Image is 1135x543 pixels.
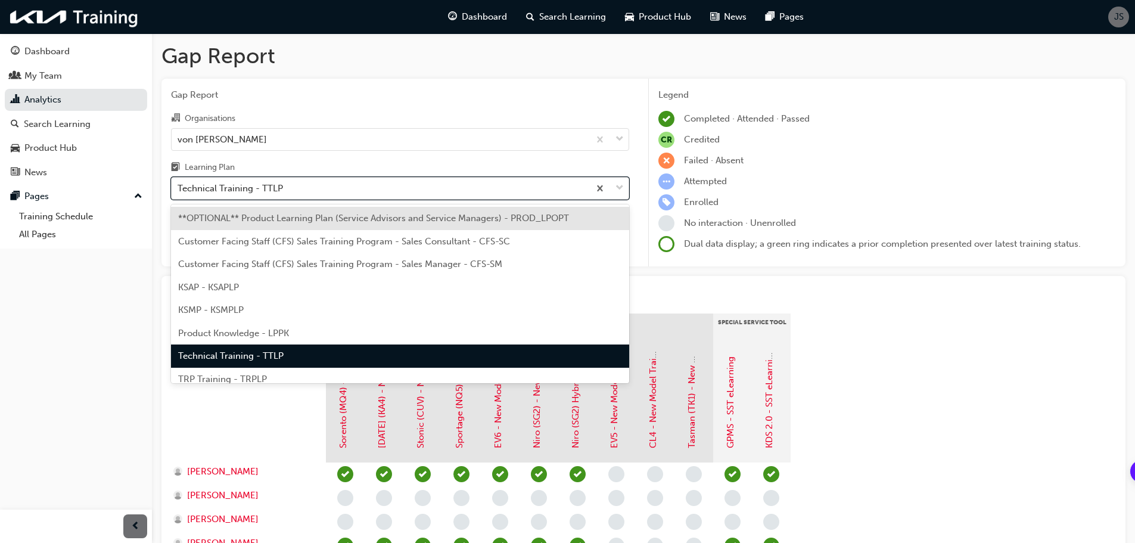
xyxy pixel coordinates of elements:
span: learningRecordVerb_NONE-icon [415,490,431,506]
span: learningRecordVerb_NONE-icon [763,490,779,506]
span: Dual data display; a green ring indicates a prior completion presented over latest training status. [684,238,1081,249]
span: learningRecordVerb_NONE-icon [724,490,741,506]
span: learningRecordVerb_NONE-icon [337,490,353,506]
span: people-icon [11,71,20,82]
span: learningRecordVerb_FAIL-icon [658,153,674,169]
span: learningRecordVerb_COMPLETE-icon [763,466,779,482]
span: [PERSON_NAME] [187,489,259,502]
div: Dashboard [24,45,70,58]
div: Learning Plan [185,162,235,173]
span: prev-icon [131,519,140,534]
span: chart-icon [11,95,20,106]
span: Enrolled [684,197,719,207]
span: news-icon [11,167,20,178]
span: Dashboard [462,10,507,24]
span: Completed · Attended · Passed [684,113,810,124]
a: [PERSON_NAME] [173,513,315,526]
span: learningplan-icon [171,163,180,173]
span: down-icon [615,181,624,196]
span: learningRecordVerb_NONE-icon [415,514,431,530]
span: learningRecordVerb_COMPLETE-icon [531,466,547,482]
span: Customer Facing Staff (CFS) Sales Training Program - Sales Manager - CFS-SM [178,259,502,269]
span: Attempted [684,176,727,187]
span: search-icon [526,10,534,24]
a: Dashboard [5,41,147,63]
span: learningRecordVerb_NONE-icon [531,490,547,506]
a: search-iconSearch Learning [517,5,615,29]
span: learningRecordVerb_NONE-icon [453,514,469,530]
div: Legend [658,88,1116,102]
span: learningRecordVerb_ENROLL-icon [658,194,674,210]
span: learningRecordVerb_NONE-icon [492,514,508,530]
span: pages-icon [766,10,775,24]
span: learningRecordVerb_NONE-icon [763,514,779,530]
span: search-icon [11,119,19,130]
span: learningRecordVerb_NONE-icon [492,490,508,506]
span: learningRecordVerb_NONE-icon [608,514,624,530]
span: car-icon [625,10,634,24]
span: guage-icon [11,46,20,57]
span: Search Learning [539,10,606,24]
span: No interaction · Unenrolled [684,218,796,228]
a: My Team [5,65,147,87]
span: KSAP - KSAPLP [178,282,239,293]
a: [PERSON_NAME] [173,465,315,479]
h1: Gap Report [161,43,1125,69]
a: news-iconNews [701,5,756,29]
span: Customer Facing Staff (CFS) Sales Training Program - Sales Consultant - CFS-SC [178,236,510,247]
span: learningRecordVerb_COMPLETE-icon [570,466,586,482]
a: All Pages [14,225,147,244]
span: learningRecordVerb_ATTEMPT-icon [658,173,674,190]
a: Product Hub [5,137,147,159]
span: learningRecordVerb_PASS-icon [724,466,741,482]
div: News [24,166,47,179]
span: learningRecordVerb_NONE-icon [647,490,663,506]
span: learningRecordVerb_PASS-icon [337,466,353,482]
span: [PERSON_NAME] [187,513,259,526]
a: [PERSON_NAME] [173,489,315,502]
span: learningRecordVerb_COMPLETE-icon [453,466,469,482]
span: learningRecordVerb_NONE-icon [376,514,392,530]
span: up-icon [134,189,142,204]
span: learningRecordVerb_NONE-icon [337,514,353,530]
span: Pages [779,10,804,24]
span: learningRecordVerb_NONE-icon [647,466,663,482]
button: Pages [5,185,147,207]
img: kia-training [6,5,143,29]
a: GPMS - SST eLearning [725,356,736,448]
div: Product Hub [24,141,77,155]
span: learningRecordVerb_COMPLETE-icon [658,111,674,127]
span: Technical Training - TTLP [178,350,284,361]
span: Product Hub [639,10,691,24]
span: learningRecordVerb_NONE-icon [658,215,674,231]
div: Technical Training - TTLP [178,182,283,196]
a: Analytics [5,89,147,111]
span: down-icon [615,132,624,147]
a: News [5,162,147,184]
span: Gap Report [171,88,629,102]
a: Search Learning [5,113,147,135]
span: News [724,10,747,24]
a: pages-iconPages [756,5,813,29]
span: learningRecordVerb_NONE-icon [686,466,702,482]
span: Product Knowledge - LPPK [178,328,289,339]
span: learningRecordVerb_PASS-icon [376,466,392,482]
span: learningRecordVerb_NONE-icon [570,490,586,506]
span: Credited [684,134,720,145]
a: Training Schedule [14,207,147,226]
a: Tasman (TK1) - New Model Training - eLearning [686,251,697,448]
span: guage-icon [448,10,457,24]
span: Failed · Absent [684,155,744,166]
a: CL4 - New Model Training - eLearning [648,290,658,448]
button: DashboardMy TeamAnalyticsSearch LearningProduct HubNews [5,38,147,185]
span: learningRecordVerb_NONE-icon [724,514,741,530]
span: learningRecordVerb_COMPLETE-icon [492,466,508,482]
a: guage-iconDashboard [439,5,517,29]
span: learningRecordVerb_NONE-icon [531,514,547,530]
span: learningRecordVerb_COMPLETE-icon [415,466,431,482]
span: learningRecordVerb_NONE-icon [686,514,702,530]
div: Search Learning [24,117,91,131]
div: My Team [24,69,62,83]
span: learningRecordVerb_NONE-icon [608,466,624,482]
